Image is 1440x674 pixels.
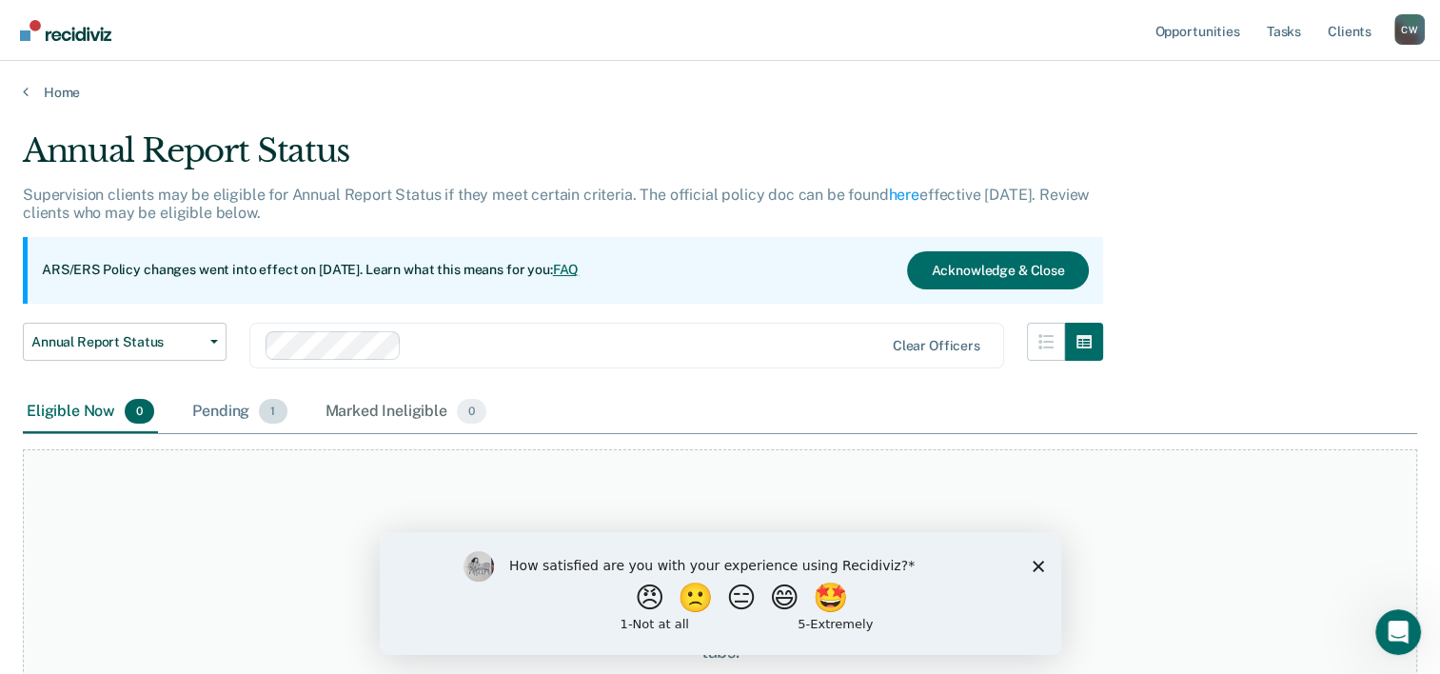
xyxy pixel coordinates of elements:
span: 0 [125,399,154,424]
div: Annual Report Status [23,131,1103,186]
span: 0 [457,399,486,424]
div: Clear officers [893,338,980,354]
button: Acknowledge & Close [907,251,1088,289]
a: here [889,186,919,204]
span: 1 [259,399,286,424]
a: FAQ [553,262,580,277]
div: Pending1 [188,391,290,433]
p: ARS/ERS Policy changes went into effect on [DATE]. Learn what this means for you: [42,261,579,280]
div: C W [1394,14,1425,45]
span: Annual Report Status [31,334,203,350]
iframe: Intercom live chat [1375,609,1421,655]
div: Marked Ineligible0 [322,391,491,433]
button: Profile dropdown button [1394,14,1425,45]
div: Eligible Now0 [23,391,158,433]
p: Supervision clients may be eligible for Annual Report Status if they meet certain criteria. The o... [23,186,1089,222]
a: Home [23,84,1417,101]
iframe: Survey by Kim from Recidiviz [380,532,1061,655]
button: Annual Report Status [23,323,227,361]
div: At this time, there are no clients who are Eligible Now. Please navigate to one of the other tabs. [372,621,1069,662]
img: Recidiviz [20,20,111,41]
